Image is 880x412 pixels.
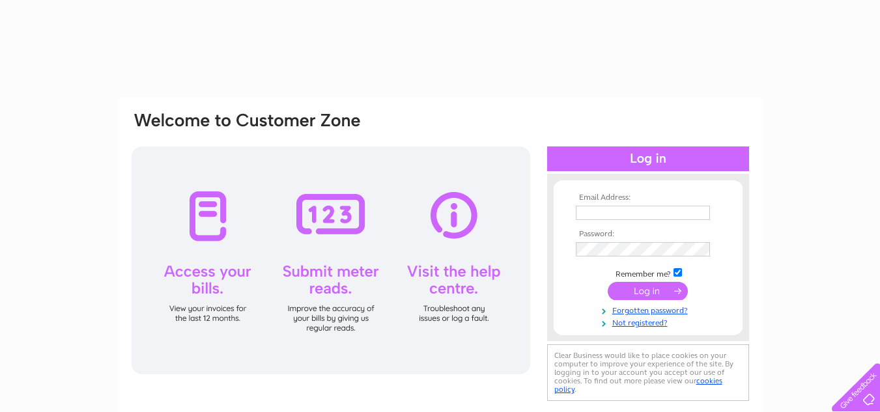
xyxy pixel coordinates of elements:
a: Not registered? [576,316,724,328]
th: Password: [573,230,724,239]
td: Remember me? [573,266,724,279]
div: Clear Business would like to place cookies on your computer to improve your experience of the sit... [547,344,749,401]
th: Email Address: [573,193,724,202]
input: Submit [608,282,688,300]
a: Forgotten password? [576,303,724,316]
a: cookies policy [554,376,722,394]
